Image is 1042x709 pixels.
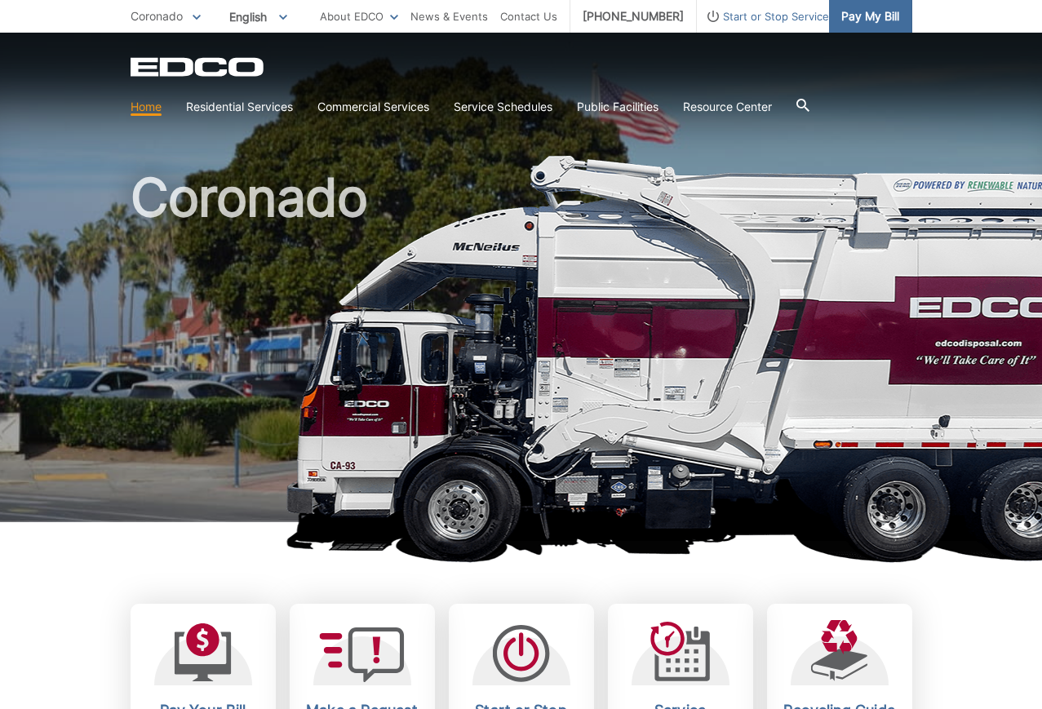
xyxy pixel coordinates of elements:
[320,7,398,25] a: About EDCO
[454,98,552,116] a: Service Schedules
[841,7,899,25] span: Pay My Bill
[500,7,557,25] a: Contact Us
[410,7,488,25] a: News & Events
[131,98,162,116] a: Home
[217,3,299,30] span: English
[131,9,183,23] span: Coronado
[683,98,772,116] a: Resource Center
[317,98,429,116] a: Commercial Services
[577,98,658,116] a: Public Facilities
[131,57,266,77] a: EDCD logo. Return to the homepage.
[186,98,293,116] a: Residential Services
[131,171,912,530] h1: Coronado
